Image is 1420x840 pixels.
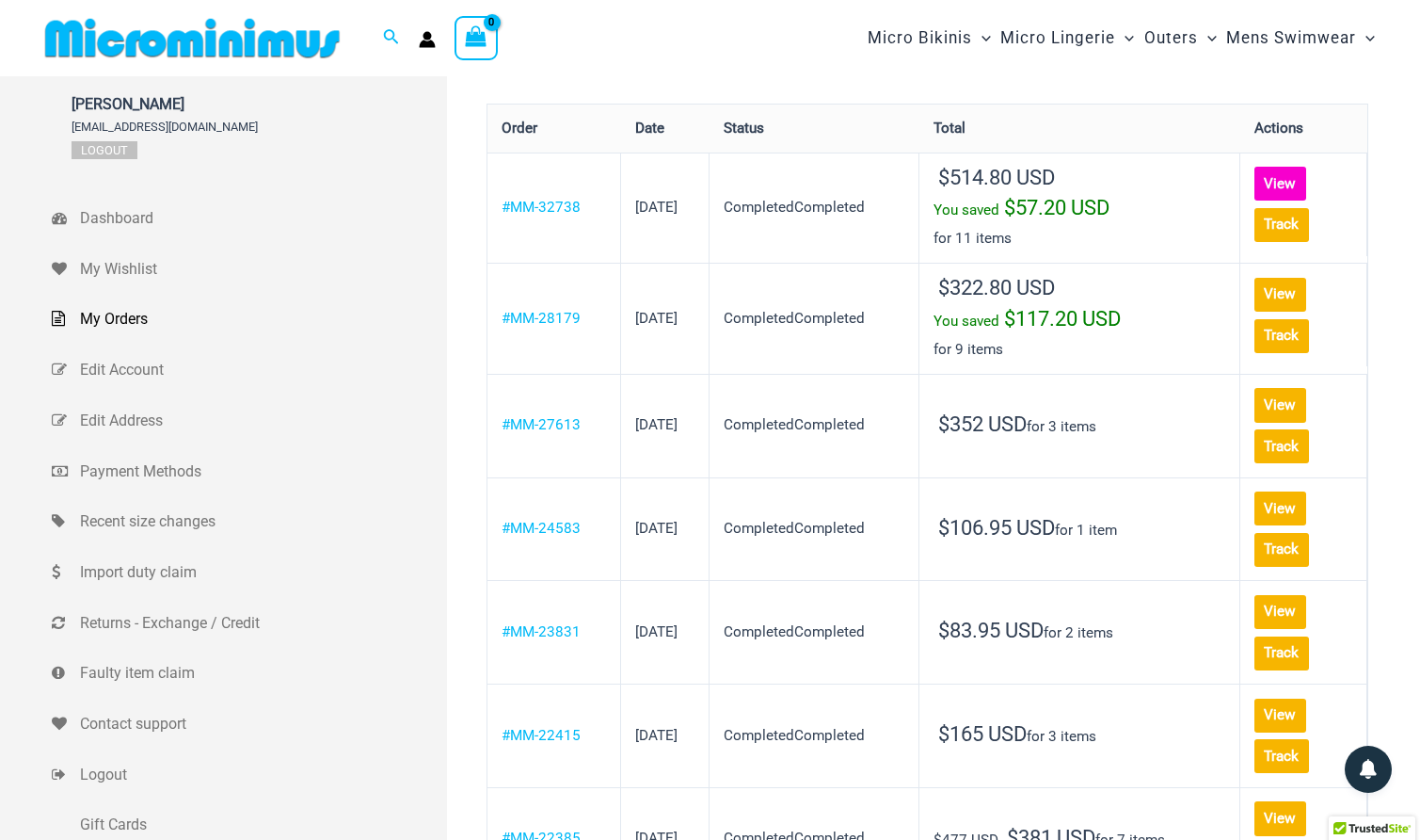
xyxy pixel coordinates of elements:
[1221,9,1380,67] a: Mens SwimwearMenu ToggleMenu Toggle
[52,396,447,446] a: Edit Address
[938,516,1055,540] span: 106.95 USD
[502,727,581,744] a: View order number MM-22415
[52,496,447,547] a: Recent size changes
[52,294,447,345] a: My Orders
[1254,167,1306,201] a: View order MM-32738
[635,310,678,327] time: [DATE]
[1254,278,1306,312] a: View order MM-28179
[80,204,442,233] span: Dashboard
[933,120,965,137] span: Total
[1000,14,1115,62] span: Micro Lingerie
[1254,637,1309,670] a: Track order number MM-23831
[868,14,972,62] span: Micro Bikinis
[80,458,442,486] span: Payment Methods
[919,477,1240,581] td: for 1 item
[52,345,447,396] a: Edit Account
[502,416,581,433] a: View order number MM-27613
[1254,801,1306,835] a: View order MM-22385
[938,276,1055,299] span: 322.80 USD
[72,95,258,113] span: [PERSON_NAME]
[1254,429,1309,463] a: Track order number MM-27613
[1254,319,1309,353] a: Track order number MM-28179
[1254,492,1306,525] a: View order MM-24583
[72,141,137,159] a: Logout
[1254,208,1309,242] a: Track order number MM-32738
[919,374,1240,477] td: for 3 items
[1254,120,1303,137] span: Actions
[1254,533,1309,567] a: Track order number MM-24583
[919,684,1240,787] td: for 3 items
[938,722,1027,746] span: 165 USD
[52,648,447,699] a: Faulty item claim
[1198,14,1217,62] span: Menu Toggle
[38,17,347,59] img: MM SHOP LOGO FLAT
[710,477,919,581] td: CompletedCompleted
[938,516,949,540] span: $
[80,811,442,839] span: Gift Cards
[938,276,949,299] span: $
[919,263,1240,374] td: for 9 items
[938,619,1044,642] span: 83.95 USD
[1004,307,1121,331] span: 117.20 USD
[80,508,442,536] span: Recent size changes
[1140,9,1221,67] a: OutersMenu ToggleMenu Toggle
[863,9,996,67] a: Micro BikinisMenu ToggleMenu Toggle
[502,120,537,137] span: Order
[52,193,447,244] a: Dashboard
[502,310,581,327] a: View order number MM-28179
[1254,595,1306,629] a: View order MM-23831
[933,305,1224,336] div: You saved
[710,374,919,477] td: CompletedCompleted
[80,407,442,435] span: Edit Address
[938,412,1027,436] span: 352 USD
[502,199,581,216] a: View order number MM-32738
[383,26,400,50] a: Search icon link
[52,446,447,497] a: Payment Methods
[80,305,442,333] span: My Orders
[710,263,919,374] td: CompletedCompleted
[933,194,1224,225] div: You saved
[52,699,447,750] a: Contact support
[938,619,949,642] span: $
[1004,307,1015,331] span: $
[710,153,919,264] td: CompletedCompleted
[1226,14,1356,62] span: Mens Swimwear
[635,623,678,640] time: [DATE]
[635,120,664,137] span: Date
[635,416,678,433] time: [DATE]
[996,9,1139,67] a: Micro LingerieMenu ToggleMenu Toggle
[860,7,1382,70] nav: Site Navigation
[1144,14,1198,62] span: Outers
[972,14,991,62] span: Menu Toggle
[502,623,581,640] a: View order number MM-23831
[724,120,764,137] span: Status
[1254,739,1309,773] a: Track order number MM-22415
[1004,196,1015,219] span: $
[938,166,949,189] span: $
[919,580,1240,684] td: for 2 items
[635,199,678,216] time: [DATE]
[1356,14,1375,62] span: Menu Toggle
[80,710,442,738] span: Contact support
[938,166,1055,189] span: 514.80 USD
[52,598,447,649] a: Returns - Exchange / Credit
[710,580,919,684] td: CompletedCompleted
[710,684,919,787] td: CompletedCompleted
[455,16,498,59] a: View Shopping Cart, empty
[919,153,1240,264] td: for 11 items
[419,31,436,48] a: Account icon link
[80,761,442,789] span: Logout
[52,750,447,800] a: Logout
[635,520,678,537] time: [DATE]
[1004,196,1109,219] span: 57.20 USD
[72,120,258,134] span: [EMAIL_ADDRESS][DOMAIN_NAME]
[80,609,442,638] span: Returns - Exchange / Credit
[938,722,949,746] span: $
[1115,14,1134,62] span: Menu Toggle
[635,727,678,744] time: [DATE]
[80,356,442,384] span: Edit Account
[80,558,442,587] span: Import duty claim
[502,520,581,537] a: View order number MM-24583
[1254,699,1306,733] a: View order MM-22415
[1254,388,1306,422] a: View order MM-27613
